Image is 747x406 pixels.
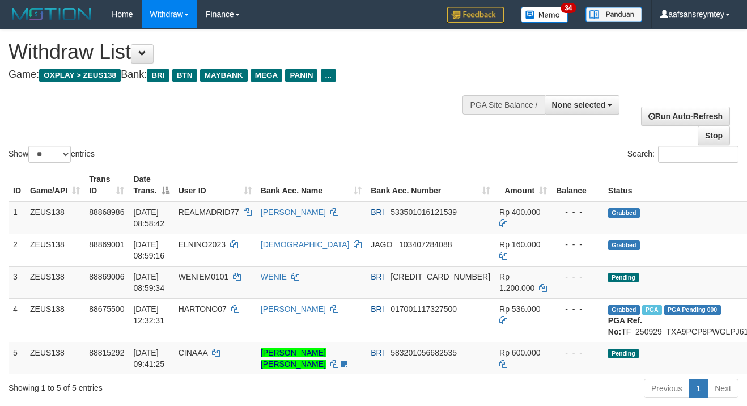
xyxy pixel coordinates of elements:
[664,305,721,315] span: PGA Pending
[366,169,495,201] th: Bank Acc. Number: activate to sort column ascending
[26,234,84,266] td: ZEUS138
[261,208,326,217] a: [PERSON_NAME]
[9,342,26,374] td: 5
[200,69,248,82] span: MAYBANK
[89,208,124,217] span: 88868986
[174,169,256,201] th: User ID: activate to sort column ascending
[551,169,604,201] th: Balance
[129,169,173,201] th: Date Trans.: activate to sort column descending
[9,41,487,64] h1: Withdraw List
[371,240,392,249] span: JAGO
[371,272,384,281] span: BRI
[9,201,26,234] td: 1
[9,6,95,23] img: MOTION_logo.png
[608,208,640,218] span: Grabbed
[28,146,71,163] select: Showentries
[462,95,544,115] div: PGA Site Balance /
[495,169,551,201] th: Amount: activate to sort column ascending
[251,69,283,82] span: MEGA
[658,146,738,163] input: Search:
[26,298,84,342] td: ZEUS138
[179,272,229,281] span: WENIEM0101
[499,304,540,314] span: Rp 536.000
[26,201,84,234] td: ZEUS138
[261,272,287,281] a: WENIE
[89,240,124,249] span: 88869001
[644,379,689,398] a: Previous
[608,316,642,336] b: PGA Ref. No:
[707,379,738,398] a: Next
[285,69,317,82] span: PANIN
[391,208,457,217] span: Copy 533501016121539 to clipboard
[521,7,568,23] img: Button%20Memo.svg
[321,69,336,82] span: ...
[84,169,129,201] th: Trans ID: activate to sort column ascending
[556,347,599,358] div: - - -
[9,266,26,298] td: 3
[391,272,490,281] span: Copy 343401042797536 to clipboard
[552,100,606,109] span: None selected
[133,240,164,260] span: [DATE] 08:59:16
[261,304,326,314] a: [PERSON_NAME]
[133,304,164,325] span: [DATE] 12:32:31
[371,304,384,314] span: BRI
[9,298,26,342] td: 4
[179,208,239,217] span: REALMADRID77
[608,273,639,282] span: Pending
[89,272,124,281] span: 88869006
[9,69,487,81] h4: Game: Bank:
[698,126,730,145] a: Stop
[399,240,452,249] span: Copy 103407284088 to clipboard
[545,95,620,115] button: None selected
[642,305,662,315] span: Marked by aaftrukkakada
[689,379,708,398] a: 1
[499,272,534,293] span: Rp 1.200.000
[26,342,84,374] td: ZEUS138
[39,69,121,82] span: OXPLAY > ZEUS138
[561,3,576,13] span: 34
[9,169,26,201] th: ID
[172,69,197,82] span: BTN
[556,206,599,218] div: - - -
[261,348,326,369] a: [PERSON_NAME] [PERSON_NAME]
[608,349,639,358] span: Pending
[256,169,366,201] th: Bank Acc. Name: activate to sort column ascending
[627,146,738,163] label: Search:
[447,7,504,23] img: Feedback.jpg
[608,240,640,250] span: Grabbed
[9,378,303,394] div: Showing 1 to 5 of 5 entries
[89,348,124,357] span: 88815292
[371,348,384,357] span: BRI
[89,304,124,314] span: 88675500
[391,348,457,357] span: Copy 583201056682535 to clipboard
[9,234,26,266] td: 2
[179,304,227,314] span: HARTONO07
[179,240,226,249] span: ELNINO2023
[261,240,350,249] a: [DEMOGRAPHIC_DATA]
[133,208,164,228] span: [DATE] 08:58:42
[147,69,169,82] span: BRI
[499,348,540,357] span: Rp 600.000
[133,272,164,293] span: [DATE] 08:59:34
[641,107,730,126] a: Run Auto-Refresh
[499,240,540,249] span: Rp 160.000
[371,208,384,217] span: BRI
[499,208,540,217] span: Rp 400.000
[556,303,599,315] div: - - -
[608,305,640,315] span: Grabbed
[9,146,95,163] label: Show entries
[133,348,164,369] span: [DATE] 09:41:25
[556,271,599,282] div: - - -
[26,169,84,201] th: Game/API: activate to sort column ascending
[391,304,457,314] span: Copy 017001117327500 to clipboard
[556,239,599,250] div: - - -
[26,266,84,298] td: ZEUS138
[179,348,207,357] span: CINAAA
[585,7,642,22] img: panduan.png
